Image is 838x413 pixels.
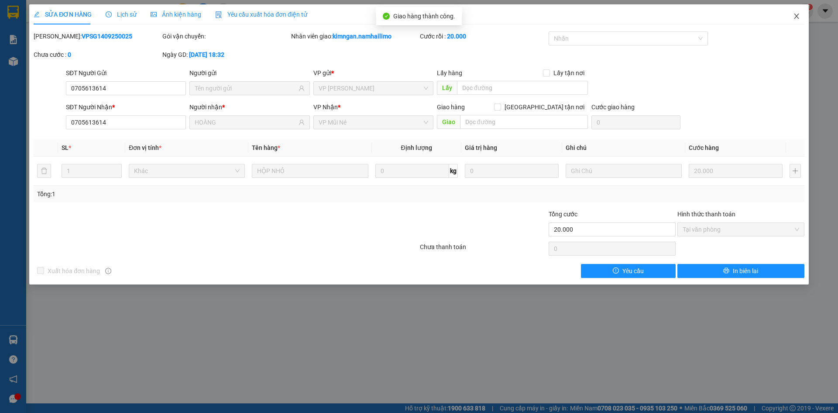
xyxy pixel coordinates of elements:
[299,85,305,91] span: user
[66,102,186,112] div: SĐT Người Nhận
[793,13,800,20] span: close
[319,116,428,129] span: VP Mũi Né
[151,11,201,18] span: Ảnh kiện hàng
[437,115,460,129] span: Giao
[37,189,323,199] div: Tổng: 1
[689,144,719,151] span: Cước hàng
[66,68,186,78] div: SĐT Người Gửi
[313,68,433,78] div: VP gửi
[4,4,127,37] li: Nam Hải Limousine
[252,164,368,178] input: VD: Bàn, Ghế
[60,47,116,76] li: VP VP [PERSON_NAME] Lão
[457,81,588,95] input: Dọc đường
[437,81,457,95] span: Lấy
[550,68,588,78] span: Lấy tận nơi
[562,139,685,156] th: Ghi chú
[549,211,577,218] span: Tổng cước
[34,31,161,41] div: [PERSON_NAME]:
[465,164,559,178] input: 0
[677,211,735,218] label: Hình thức thanh toán
[460,115,588,129] input: Dọc đường
[106,11,112,17] span: clock-circle
[383,13,390,20] span: check-circle
[189,51,224,58] b: [DATE] 18:32
[723,267,729,274] span: printer
[215,11,222,18] img: icon
[501,102,588,112] span: [GEOGRAPHIC_DATA] tận nơi
[591,115,680,129] input: Cước giao hàng
[34,50,161,59] div: Chưa cước :
[420,31,547,41] div: Cước rồi :
[162,31,289,41] div: Gói vận chuyển:
[401,144,432,151] span: Định lượng
[34,11,40,17] span: edit
[129,144,161,151] span: Đơn vị tính
[4,59,10,65] span: environment
[105,268,111,274] span: info-circle
[465,144,497,151] span: Giá trị hàng
[37,164,51,178] button: delete
[689,164,783,178] input: 0
[449,164,458,178] span: kg
[215,11,307,18] span: Yêu cầu xuất hóa đơn điện tử
[106,11,137,18] span: Lịch sử
[299,119,305,125] span: user
[784,4,809,29] button: Close
[68,51,71,58] b: 0
[733,266,758,276] span: In biên lai
[319,82,428,95] span: VP Phạm Ngũ Lão
[291,31,418,41] div: Nhân viên giao:
[162,50,289,59] div: Ngày GD:
[790,164,801,178] button: plus
[613,267,619,274] span: exclamation-circle
[333,33,392,40] b: kimngan.namhailimo
[82,33,132,40] b: VPSG1409250025
[566,164,682,178] input: Ghi Chú
[622,266,644,276] span: Yêu cầu
[252,144,280,151] span: Tên hàng
[677,264,804,278] button: printerIn biên lai
[4,47,60,57] li: VP VP Mũi Né
[189,102,309,112] div: Người nhận
[44,266,103,276] span: Xuất hóa đơn hàng
[437,104,465,111] span: Giao hàng
[447,33,466,40] b: 20.000
[683,223,799,236] span: Tại văn phòng
[134,164,240,177] span: Khác
[581,264,676,278] button: exclamation-circleYêu cầu
[4,4,35,35] img: logo.jpg
[313,104,338,111] span: VP Nhận
[393,13,455,20] span: Giao hàng thành công.
[34,11,92,18] span: SỬA ĐƠN HÀNG
[419,242,548,257] div: Chưa thanh toán
[195,83,296,93] input: Tên người gửi
[195,118,296,127] input: Tên người nhận
[437,69,462,76] span: Lấy hàng
[151,11,157,17] span: picture
[62,144,69,151] span: SL
[591,104,635,111] label: Cước giao hàng
[189,68,309,78] div: Người gửi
